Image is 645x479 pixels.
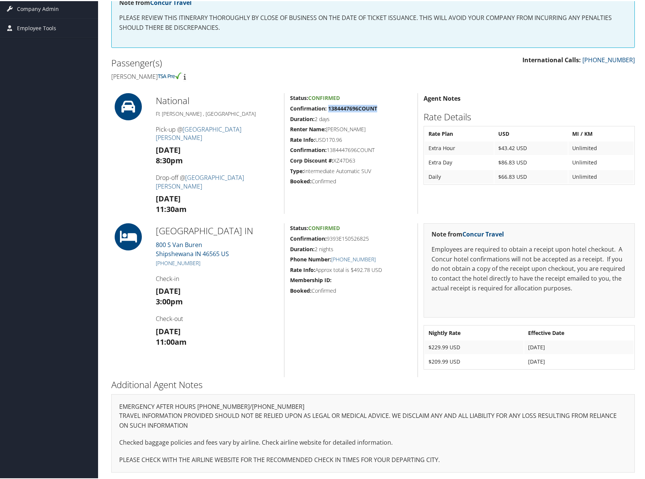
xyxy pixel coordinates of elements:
a: [PHONE_NUMBER] [156,258,200,266]
strong: [DATE] [156,144,181,154]
strong: Membership ID: [290,275,332,282]
span: Employee Tools [17,18,56,37]
span: Confirmed [308,223,340,230]
strong: Status: [290,223,308,230]
strong: Confirmation: 1384447696COUNT [290,104,377,111]
h2: Additional Agent Notes [111,377,635,390]
h2: [GEOGRAPHIC_DATA] IN [156,223,278,236]
strong: [DATE] [156,285,181,295]
td: Unlimited [568,155,634,168]
h5: 9393E150526825 [290,234,412,241]
td: $86.83 USD [494,155,567,168]
td: $209.99 USD [425,354,524,367]
h4: Check-in [156,273,278,282]
h5: Approx total is $492.78 USD [290,265,412,273]
span: Confirmed [308,93,340,100]
p: Employees are required to obtain a receipt upon hotel checkout. A Concur hotel confirmations will... [432,244,627,292]
strong: Phone Number: [290,255,331,262]
h2: Rate Details [424,109,635,122]
td: Unlimited [568,140,634,154]
h4: Check-out [156,313,278,322]
strong: Rate Info: [290,135,315,142]
strong: [DATE] [156,325,181,335]
p: PLEASE CHECK WITH THE AIRLINE WEBSITE FOR THE RECOMMENDED CHECK IN TIMES FOR YOUR DEPARTING CITY. [119,454,627,464]
h5: 2 days [290,114,412,122]
p: Checked baggage policies and fees vary by airline. Check airline website for detailed information. [119,437,627,447]
td: $43.42 USD [494,140,567,154]
th: Rate Plan [425,126,494,140]
h5: Ft [PERSON_NAME] , [GEOGRAPHIC_DATA] [156,109,278,117]
strong: 8:30pm [156,154,183,164]
strong: Corp Discount #: [290,156,333,163]
th: Effective Date [524,325,634,339]
a: [PHONE_NUMBER] [331,255,376,262]
td: [DATE] [524,339,634,353]
h5: 1384447696COUNT [290,145,412,153]
th: USD [494,126,567,140]
h4: [PERSON_NAME] [111,71,367,80]
td: Unlimited [568,169,634,183]
a: [GEOGRAPHIC_DATA][PERSON_NAME] [156,124,241,141]
h5: 2 nights [290,244,412,252]
strong: Renter Name: [290,124,326,132]
h2: National [156,93,278,106]
h5: Confirmed [290,286,412,293]
h5: USD170.96 [290,135,412,143]
p: PLEASE REVIEW THIS ITINERARY THOROUGHLY BY CLOSE OF BUSINESS ON THE DATE OF TICKET ISSUANCE. THIS... [119,12,627,31]
strong: 11:00am [156,336,187,346]
a: 800 S Van BurenShipshewana IN 46565 US [156,239,229,257]
strong: International Calls: [522,55,581,63]
strong: [DATE] [156,192,181,203]
td: [DATE] [524,354,634,367]
h5: XZ47D63 [290,156,412,163]
td: Daily [425,169,494,183]
td: $66.83 USD [494,169,567,183]
strong: Type: [290,166,304,173]
strong: Agent Notes [424,93,461,101]
h5: Confirmed [290,177,412,184]
td: $229.99 USD [425,339,524,353]
strong: Duration: [290,114,315,121]
h2: Passenger(s) [111,55,367,68]
strong: Rate Info: [290,265,315,272]
strong: Duration: [290,244,315,252]
p: TRAVEL INFORMATION PROVIDED SHOULD NOT BE RELIED UPON AS LEGAL OR MEDICAL ADVICE. WE DISCLAIM ANY... [119,410,627,429]
strong: Booked: [290,286,312,293]
h5: Intermediate Automatic SUV [290,166,412,174]
strong: 11:30am [156,203,187,213]
h5: [PERSON_NAME] [290,124,412,132]
strong: Confirmation: [290,145,327,152]
strong: 3:00pm [156,295,183,306]
a: [PHONE_NUMBER] [582,55,635,63]
img: tsa-precheck.png [158,71,182,78]
a: [GEOGRAPHIC_DATA][PERSON_NAME] [156,172,244,189]
td: Extra Hour [425,140,494,154]
a: Concur Travel [462,229,504,237]
strong: Note from [432,229,504,237]
td: Extra Day [425,155,494,168]
h4: Drop-off @ [156,172,278,189]
th: Nightly Rate [425,325,524,339]
strong: Confirmation: [290,234,327,241]
strong: Status: [290,93,308,100]
h4: Pick-up @ [156,124,278,141]
div: EMERGENCY AFTER HOURS [PHONE_NUMBER]/[PHONE_NUMBER] [111,393,635,471]
strong: Booked: [290,177,312,184]
th: MI / KM [568,126,634,140]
